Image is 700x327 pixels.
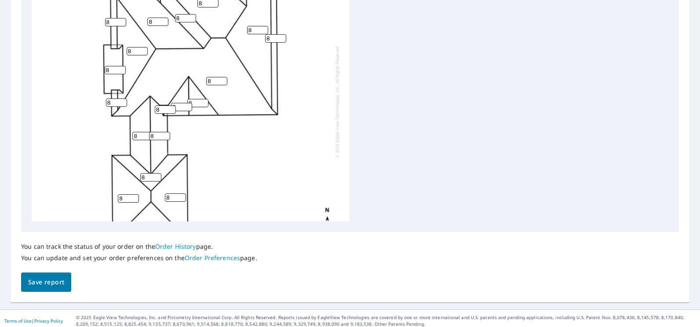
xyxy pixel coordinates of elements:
p: You can track the status of your order on the page. [21,243,257,251]
a: Order History [155,242,196,251]
button: Save report [21,272,71,292]
p: You can update and set your order preferences on the page. [21,254,257,262]
p: | [4,318,63,323]
a: Terms of Use [4,318,32,324]
span: Save report [28,277,64,288]
a: Order Preferences [185,254,240,262]
a: Privacy Policy [34,318,63,324]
